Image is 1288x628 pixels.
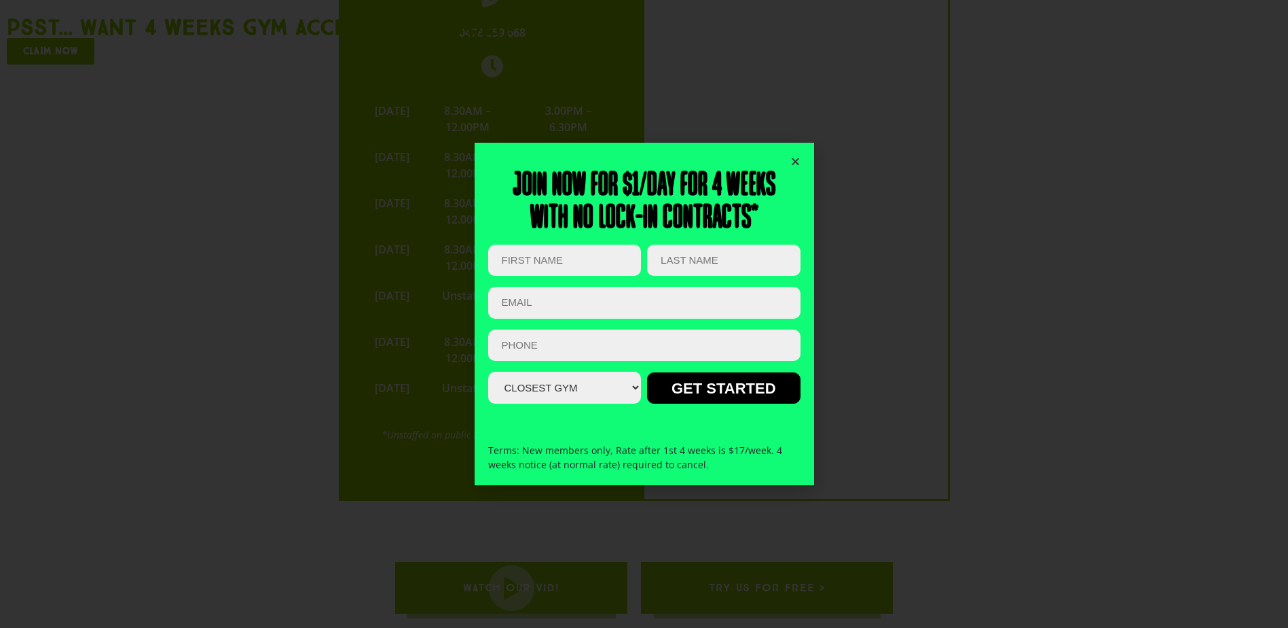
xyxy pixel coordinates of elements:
input: FIRST NAME [488,245,641,277]
div: Terms: New members only, Rate after 1st 4 weeks is $17/week. 4 weeks notice (at normal rate) requ... [488,430,801,485]
input: LAST NAME [647,245,800,277]
a: Close [790,156,801,167]
input: GET STARTED [647,372,800,404]
input: Email [488,287,801,319]
h2: Join now for $1/day for 4 weeks With no lock-in contracts* [488,170,801,235]
input: PHONE [488,330,801,362]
